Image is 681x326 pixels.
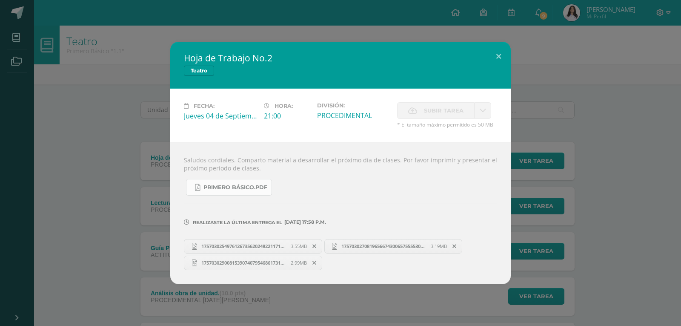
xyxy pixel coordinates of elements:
div: Jueves 04 de Septiembre [184,111,257,121]
span: Subir tarea [424,103,464,118]
a: 17570302900815390740795468617310.jpg 2.99MB [184,256,322,270]
span: Remover entrega [307,242,322,251]
h2: Hoja de Trabajo No.2 [184,52,497,64]
a: 17570302549761267356202482211715.jpg 3.55MB [184,239,322,254]
a: 17570302708196566743006575555307.jpg 3.19MB [324,239,463,254]
span: Hora: [275,103,293,109]
span: Realizaste la última entrega el [193,219,282,225]
span: Primero Básico.pdf [203,184,267,191]
span: 17570302900815390740795468617310.jpg [197,260,291,266]
a: Primero Básico.pdf [186,179,272,196]
div: Saludos cordiales. Comparto material a desarrollar el próximo día de clases. Por favor imprimir y... [170,142,511,284]
label: División: [317,102,390,109]
span: Fecha: [194,103,215,109]
span: Remover entrega [447,242,462,251]
span: 17570302549761267356202482211715.jpg [197,243,291,249]
span: Remover entrega [307,258,322,268]
div: PROCEDIMENTAL [317,111,390,120]
span: Teatro [184,66,214,76]
a: La fecha de entrega ha expirado [475,102,491,119]
span: 17570302708196566743006575555307.jpg [337,243,431,249]
span: 3.55MB [291,243,307,249]
label: La fecha de entrega ha expirado [397,102,475,119]
span: * El tamaño máximo permitido es 50 MB [397,121,497,128]
div: 21:00 [264,111,310,121]
span: 3.19MB [431,243,447,249]
button: Close (Esc) [486,42,511,71]
span: 2.99MB [291,260,307,266]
